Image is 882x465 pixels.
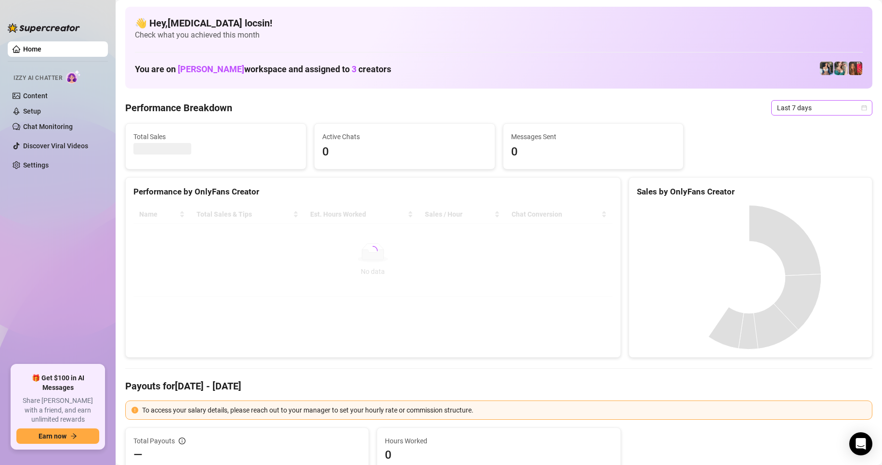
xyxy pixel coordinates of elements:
span: 0 [322,143,487,161]
a: Home [23,45,41,53]
div: To access your salary details, please reach out to your manager to set your hourly rate or commis... [142,405,866,415]
span: info-circle [179,438,185,444]
span: Total Sales [133,131,298,142]
span: Hours Worked [385,436,612,446]
img: logo-BBDzfeDw.svg [8,23,80,33]
div: Sales by OnlyFans Creator [637,185,864,198]
img: Zaddy [834,62,848,75]
div: Performance by OnlyFans Creator [133,185,613,198]
a: Setup [23,107,41,115]
span: Messages Sent [511,131,676,142]
h4: Performance Breakdown [125,101,232,115]
span: loading [367,245,379,257]
img: AI Chatter [66,70,81,84]
span: arrow-right [70,433,77,439]
span: Total Payouts [133,436,175,446]
span: Share [PERSON_NAME] with a friend, and earn unlimited rewards [16,396,99,425]
button: Earn nowarrow-right [16,428,99,444]
div: Open Intercom Messenger [849,432,872,455]
span: — [133,447,143,463]
h4: Payouts for [DATE] - [DATE] [125,379,872,393]
span: Check what you achieved this month [135,30,863,40]
img: Bella [849,62,862,75]
h4: 👋 Hey, [MEDICAL_DATA] locsin ! [135,16,863,30]
span: Active Chats [322,131,487,142]
span: 3 [352,64,356,74]
a: Settings [23,161,49,169]
span: 🎁 Get $100 in AI Messages [16,374,99,392]
h1: You are on workspace and assigned to creators [135,64,391,75]
a: Chat Monitoring [23,123,73,130]
img: Katy [820,62,833,75]
span: [PERSON_NAME] [178,64,244,74]
span: exclamation-circle [132,407,138,413]
span: Earn now [39,432,66,440]
span: 0 [511,143,676,161]
span: Izzy AI Chatter [13,74,62,83]
span: Last 7 days [777,101,867,115]
a: Content [23,92,48,100]
a: Discover Viral Videos [23,142,88,150]
span: 0 [385,447,612,463]
span: calendar [861,105,867,111]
